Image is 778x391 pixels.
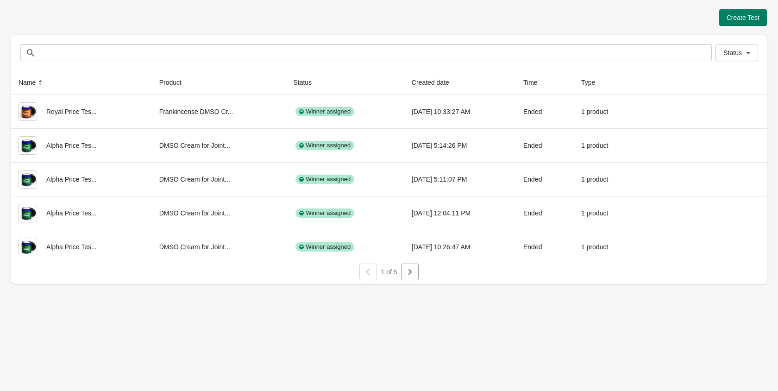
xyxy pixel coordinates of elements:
[159,102,279,121] div: Frankincense DMSO Cr...
[581,136,630,155] div: 1 product
[719,9,767,26] button: Create Test
[577,74,608,91] button: Type
[412,238,508,256] div: [DATE] 10:26:47 AM
[412,102,508,121] div: [DATE] 10:33:27 AM
[46,243,97,251] span: Alpha Price Tes...
[715,44,758,61] button: Status
[523,136,566,155] div: Ended
[412,204,508,222] div: [DATE] 12:04:11 PM
[723,49,742,57] span: Status
[523,204,566,222] div: Ended
[295,175,354,184] div: Winner assigned
[408,74,462,91] button: Created date
[159,170,279,189] div: DMSO Cream for Joint...
[15,74,49,91] button: Name
[727,14,759,21] span: Create Test
[295,107,354,116] div: Winner assigned
[381,268,397,276] span: 1 of 5
[295,242,354,252] div: Winner assigned
[412,136,508,155] div: [DATE] 5:14:26 PM
[156,74,194,91] button: Product
[581,102,630,121] div: 1 product
[581,204,630,222] div: 1 product
[581,238,630,256] div: 1 product
[46,142,97,149] span: Alpha Price Tes...
[523,238,566,256] div: Ended
[46,108,97,115] span: Royal Price Tes...
[159,204,279,222] div: DMSO Cream for Joint...
[523,102,566,121] div: Ended
[289,74,325,91] button: Status
[46,209,97,217] span: Alpha Price Tes...
[295,141,354,150] div: Winner assigned
[295,208,354,218] div: Winner assigned
[520,74,551,91] button: Time
[412,170,508,189] div: [DATE] 5:11:07 PM
[159,238,279,256] div: DMSO Cream for Joint...
[46,176,97,183] span: Alpha Price Tes...
[523,170,566,189] div: Ended
[159,136,279,155] div: DMSO Cream for Joint...
[581,170,630,189] div: 1 product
